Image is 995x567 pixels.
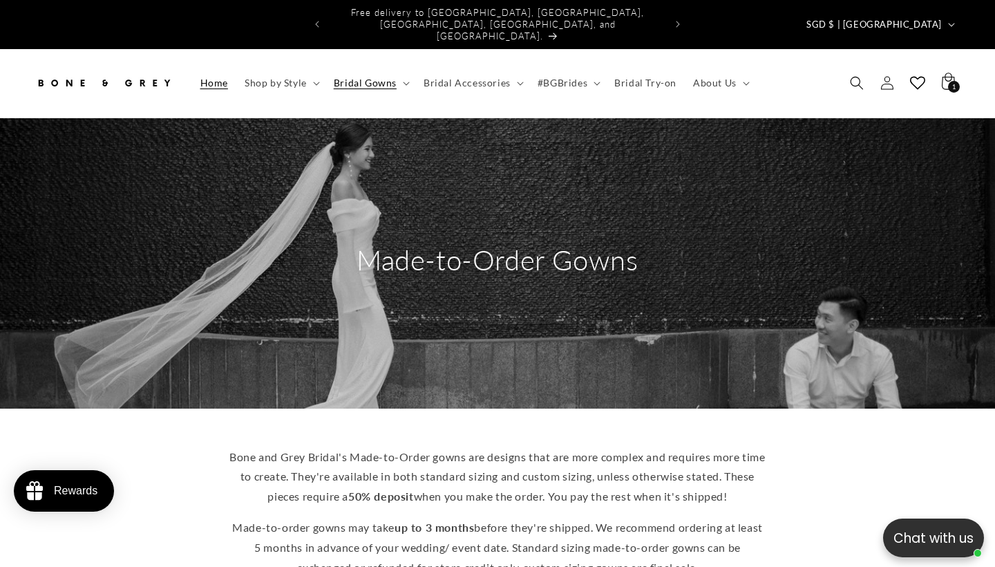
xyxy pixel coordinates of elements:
[415,68,529,97] summary: Bridal Accessories
[30,63,178,104] a: Bone and Grey Bridal
[351,7,644,41] span: Free delivery to [GEOGRAPHIC_DATA], [GEOGRAPHIC_DATA], [GEOGRAPHIC_DATA], [GEOGRAPHIC_DATA], and ...
[842,68,872,98] summary: Search
[325,68,415,97] summary: Bridal Gowns
[236,68,325,97] summary: Shop by Style
[952,81,956,93] span: 1
[192,68,236,97] a: Home
[424,77,511,89] span: Bridal Accessories
[606,68,685,97] a: Bridal Try-on
[228,447,767,507] p: Bone and Grey Bridal's Made-to-Order gowns are designs that are more complex and requires more ti...
[348,490,414,503] strong: 50% deposit
[693,77,737,89] span: About Us
[614,77,676,89] span: Bridal Try-on
[883,519,984,557] button: Open chatbox
[798,11,960,37] button: SGD $ | [GEOGRAPHIC_DATA]
[685,68,755,97] summary: About Us
[357,242,638,278] h2: Made-to-Order Gowns
[245,77,307,89] span: Shop by Style
[35,68,173,98] img: Bone and Grey Bridal
[663,11,693,37] button: Next announcement
[538,77,587,89] span: #BGBrides
[200,77,228,89] span: Home
[395,521,474,534] strong: up to 3 months
[883,528,984,548] p: Chat with us
[54,485,97,497] div: Rewards
[302,11,332,37] button: Previous announcement
[334,77,397,89] span: Bridal Gowns
[529,68,606,97] summary: #BGBrides
[806,18,942,32] span: SGD $ | [GEOGRAPHIC_DATA]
